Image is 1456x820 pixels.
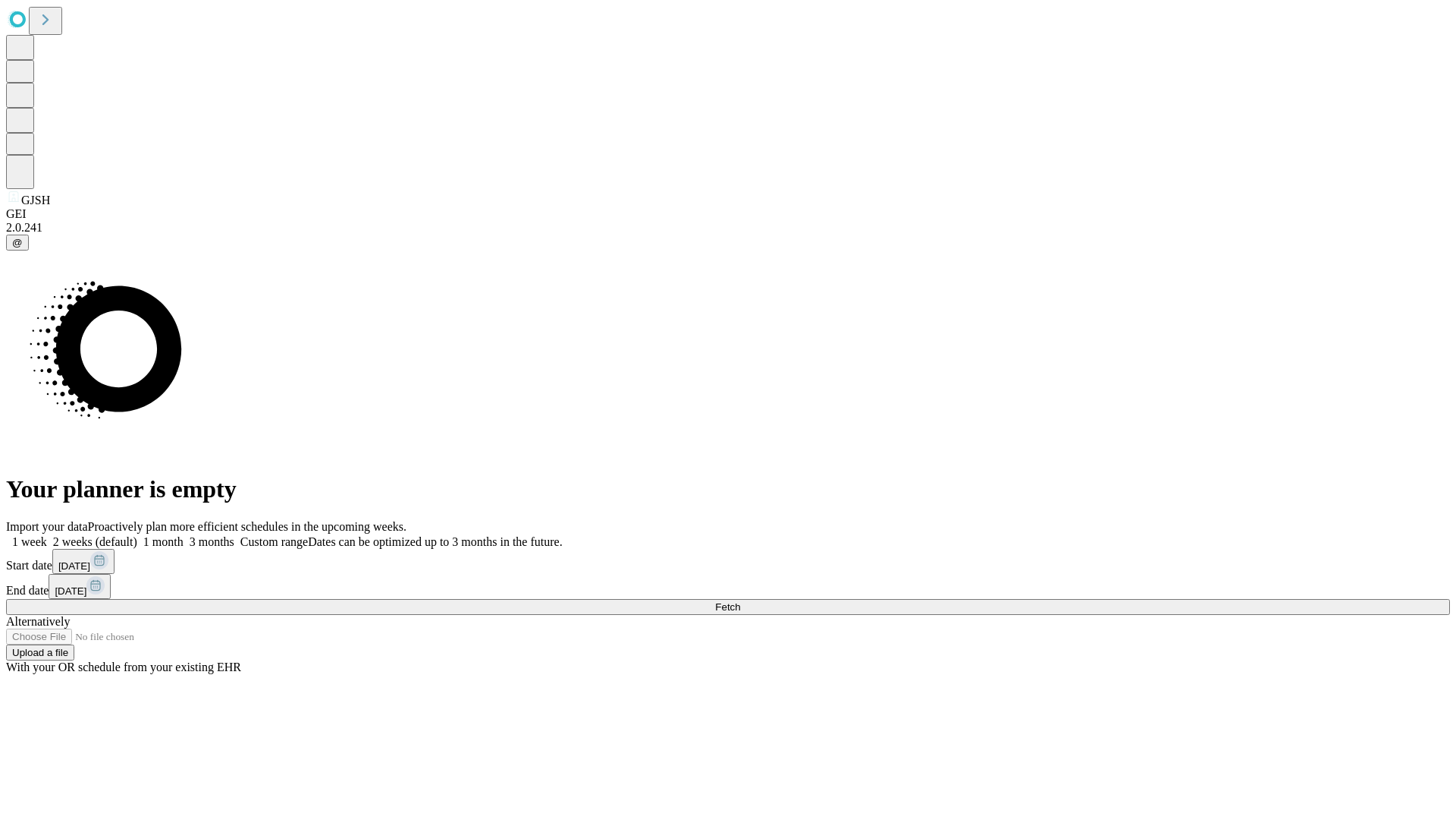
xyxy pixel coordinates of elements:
button: [DATE] [49,574,111,599]
button: [DATE] [52,549,115,574]
span: [DATE] [55,585,86,597]
div: GEI [6,207,1450,221]
div: Start date [6,549,1450,574]
span: Import your data [6,520,88,533]
span: [DATE] [58,560,90,572]
span: Alternatively [6,615,70,628]
span: Dates can be optimized up to 3 months in the future. [308,535,562,548]
span: 1 week [12,535,47,548]
span: 1 month [143,535,184,548]
button: Upload a file [6,645,74,661]
span: Proactively plan more efficient schedules in the upcoming weeks. [88,520,406,533]
span: GJSH [21,194,50,207]
span: @ [12,237,23,248]
span: Custom range [240,535,308,548]
span: 2 weeks (default) [53,535,137,548]
h1: Your planner is empty [6,475,1450,503]
button: @ [6,235,29,251]
span: Fetch [715,601,740,613]
span: 3 months [190,535,234,548]
div: End date [6,574,1450,599]
span: With your OR schedule from your existing EHR [6,661,241,673]
button: Fetch [6,599,1450,615]
div: 2.0.241 [6,221,1450,235]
